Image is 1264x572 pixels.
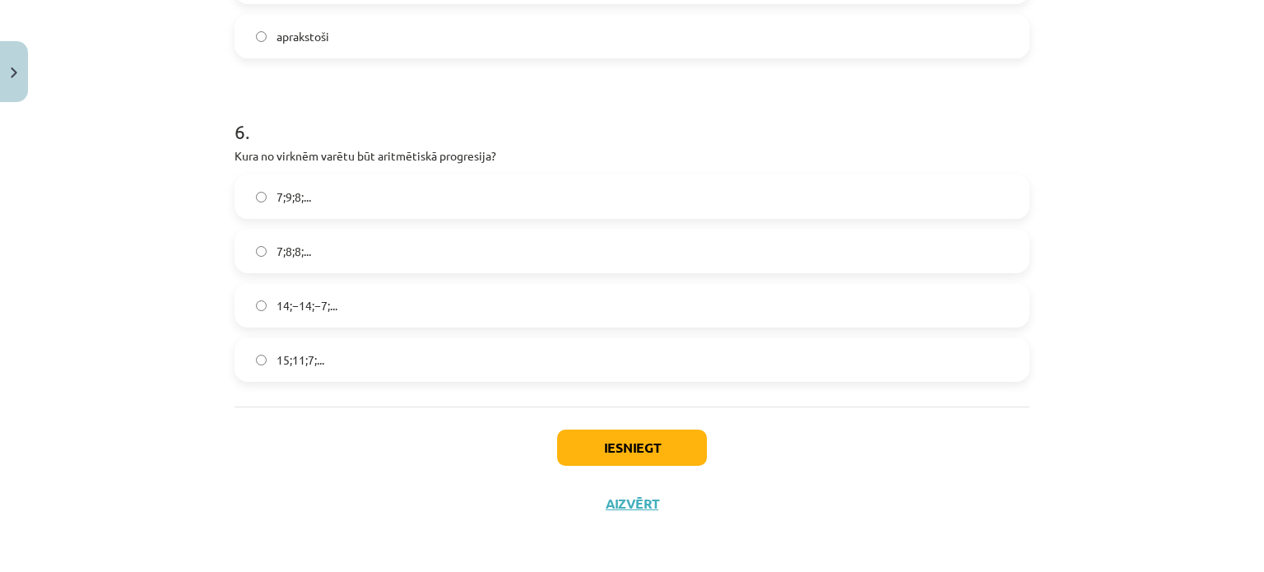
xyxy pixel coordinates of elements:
[276,297,337,314] span: 14;−14;−7;...
[235,91,1029,142] h1: 6 .
[276,28,329,45] span: aprakstoši
[557,430,707,466] button: Iesniegt
[256,246,267,257] input: 7;8;8;...
[256,355,267,365] input: 15;11;7;...
[11,67,17,78] img: icon-close-lesson-0947bae3869378f0d4975bcd49f059093ad1ed9edebbc8119c70593378902aed.svg
[235,147,1029,165] p: Kura no virknēm varētu būt aritmētiskā progresija?
[276,351,324,369] span: 15;11;7;...
[256,192,267,202] input: 7;9;8;...
[601,495,663,512] button: Aizvērt
[276,243,311,260] span: 7;8;8;...
[256,300,267,311] input: 14;−14;−7;...
[276,188,311,206] span: 7;9;8;...
[256,31,267,42] input: aprakstoši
